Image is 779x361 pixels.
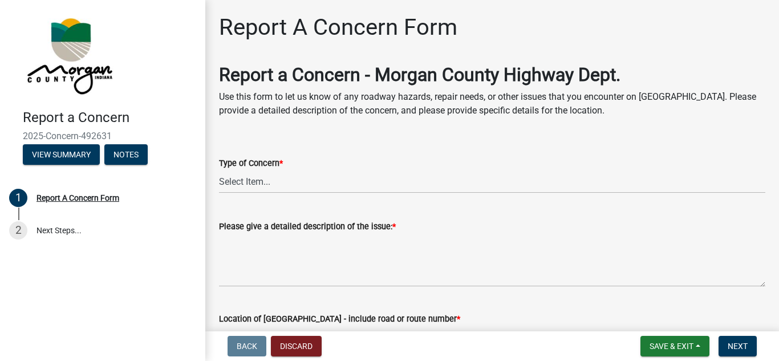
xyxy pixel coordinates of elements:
[36,194,119,202] div: Report A Concern Form
[271,336,322,356] button: Discard
[23,151,100,160] wm-modal-confirm: Summary
[219,223,396,231] label: Please give a detailed description of the issue:
[640,336,709,356] button: Save & Exit
[104,151,148,160] wm-modal-confirm: Notes
[219,160,283,168] label: Type of Concern
[650,342,693,351] span: Save & Exit
[9,189,27,207] div: 1
[23,131,182,141] span: 2025-Concern-492631
[23,144,100,165] button: View Summary
[219,64,620,86] strong: Report a Concern - Morgan County Highway Dept.
[728,342,748,351] span: Next
[9,221,27,240] div: 2
[23,12,115,98] img: Morgan County, Indiana
[219,90,765,117] p: Use this form to let us know of any roadway hazards, repair needs, or other issues that you encou...
[219,14,457,41] h1: Report A Concern Form
[23,109,196,126] h4: Report a Concern
[104,144,148,165] button: Notes
[228,336,266,356] button: Back
[219,315,460,323] label: Location of [GEOGRAPHIC_DATA] - include road or route number
[237,342,257,351] span: Back
[719,336,757,356] button: Next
